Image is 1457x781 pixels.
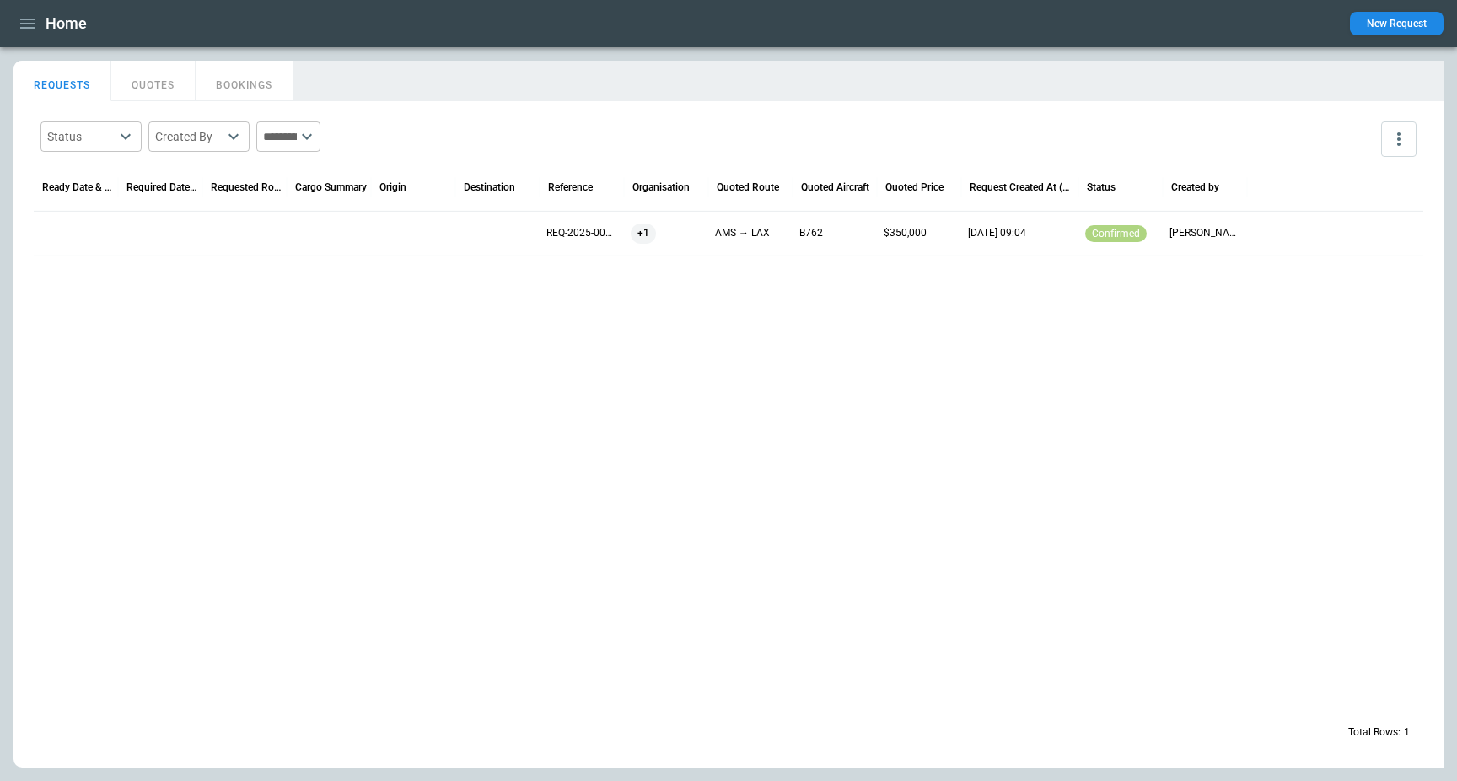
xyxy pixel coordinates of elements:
div: Created by [1171,181,1219,193]
p: 1 [1404,725,1410,740]
div: Reference [548,181,593,193]
button: New Request [1350,12,1444,35]
div: Organisation [632,181,690,193]
p: B762 [799,226,823,240]
p: AMS → LAX [715,226,770,240]
div: Status [1087,181,1116,193]
div: Origin [379,181,406,193]
div: Request Created At (UTC) [970,181,1074,193]
div: Destination [464,181,515,193]
div: Required Date & Time (UTC) [126,181,198,193]
p: Total Rows: [1348,725,1401,740]
button: BOOKINGS [196,61,293,101]
div: Status [47,128,115,145]
button: QUOTES [111,61,196,101]
button: REQUESTS [13,61,111,101]
div: Created By [155,128,223,145]
div: Quoted Aircraft [801,181,869,193]
div: Cargo Summary [295,181,367,193]
h1: Home [46,13,87,34]
p: $350,000 [884,226,927,240]
p: 03/06/2025 09:04 [968,226,1026,240]
p: Simon Watson [1169,226,1240,240]
div: Ready Date & Time (UTC) [42,181,114,193]
button: more [1381,121,1417,157]
span: confirmed [1089,228,1143,240]
div: Quoted Price [885,181,944,193]
div: Quoted Route [717,181,779,193]
div: Requested Route [211,181,282,193]
span: +1 [631,212,656,255]
p: REQ-2025-000025 [546,226,617,240]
